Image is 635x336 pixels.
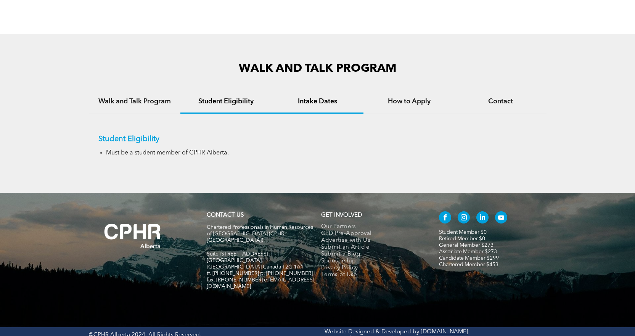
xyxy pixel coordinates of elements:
a: Retired Member $0 [439,236,485,241]
a: Terms of Use [321,272,423,278]
a: instagram [458,211,470,225]
a: CPD Pre-Approval [321,230,423,237]
a: Submit a Blog [321,251,423,258]
h4: Contact [462,97,540,106]
span: GET INVOLVED [321,212,362,218]
span: fax. [PHONE_NUMBER] e:[EMAIL_ADDRESS][DOMAIN_NAME] [207,277,314,289]
a: General Member $273 [439,243,494,248]
h4: Walk and Talk Program [96,97,174,106]
a: youtube [495,211,507,225]
a: CONTACT US [207,212,244,218]
a: Advertise with Us [321,237,423,244]
a: linkedin [476,211,489,225]
a: Associate Member $273 [439,249,497,254]
a: Candidate Member $299 [439,256,499,261]
a: Website Designed & Developed by [325,329,419,335]
a: Student Member $0 [439,230,487,235]
h4: Intake Dates [279,97,357,106]
a: Submit an Article [321,244,423,251]
h4: How to Apply [370,97,448,106]
span: [GEOGRAPHIC_DATA], [GEOGRAPHIC_DATA] Canada T2G 1A1 [207,258,304,270]
h4: Student Eligibility [187,97,265,106]
p: Student Eligibility [98,135,537,144]
a: Privacy Policy [321,265,423,272]
span: Suite [STREET_ADDRESS] [207,251,268,257]
a: Sponsorship [321,258,423,265]
a: [DOMAIN_NAME] [421,329,468,335]
span: tf. [PHONE_NUMBER] p. [PHONE_NUMBER] [207,271,313,276]
span: WALK AND TALK PROGRAM [239,63,397,74]
span: Chartered Professionals in Human Resources of [GEOGRAPHIC_DATA] (CPHR [GEOGRAPHIC_DATA]) [207,225,313,243]
a: Our Partners [321,223,423,230]
img: A white background with a few lines on it [89,208,177,264]
a: Chartered Member $453 [439,262,498,267]
li: Must be a student member of CPHR Alberta. [106,150,537,157]
a: facebook [439,211,451,225]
